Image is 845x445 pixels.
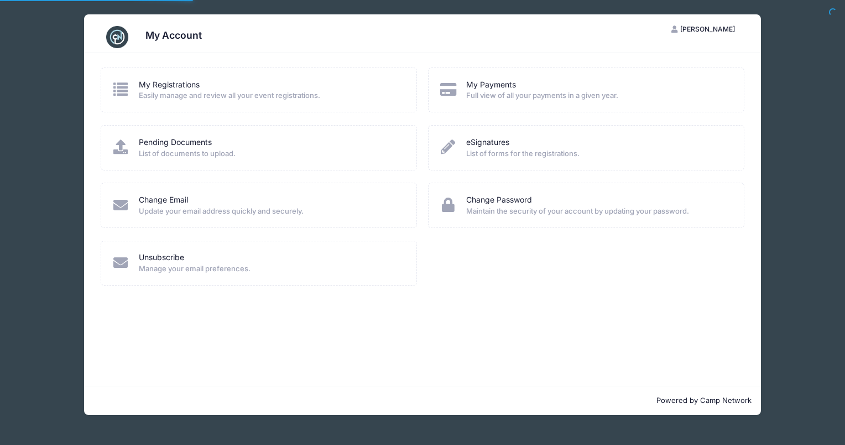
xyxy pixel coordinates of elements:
span: Maintain the security of your account by updating your password. [466,206,729,217]
a: Pending Documents [139,137,212,148]
span: Easily manage and review all your event registrations. [139,90,402,101]
img: CampNetwork [106,26,128,48]
a: My Payments [466,79,516,91]
button: [PERSON_NAME] [662,20,745,39]
span: List of forms for the registrations. [466,148,729,159]
span: [PERSON_NAME] [680,25,735,33]
a: Change Password [466,194,532,206]
h3: My Account [145,29,202,41]
a: My Registrations [139,79,200,91]
a: eSignatures [466,137,509,148]
span: List of documents to upload. [139,148,402,159]
span: Update your email address quickly and securely. [139,206,402,217]
p: Powered by Camp Network [93,395,752,406]
a: Unsubscribe [139,252,184,263]
span: Manage your email preferences. [139,263,402,275]
span: Full view of all your payments in a given year. [466,90,729,101]
a: Change Email [139,194,188,206]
